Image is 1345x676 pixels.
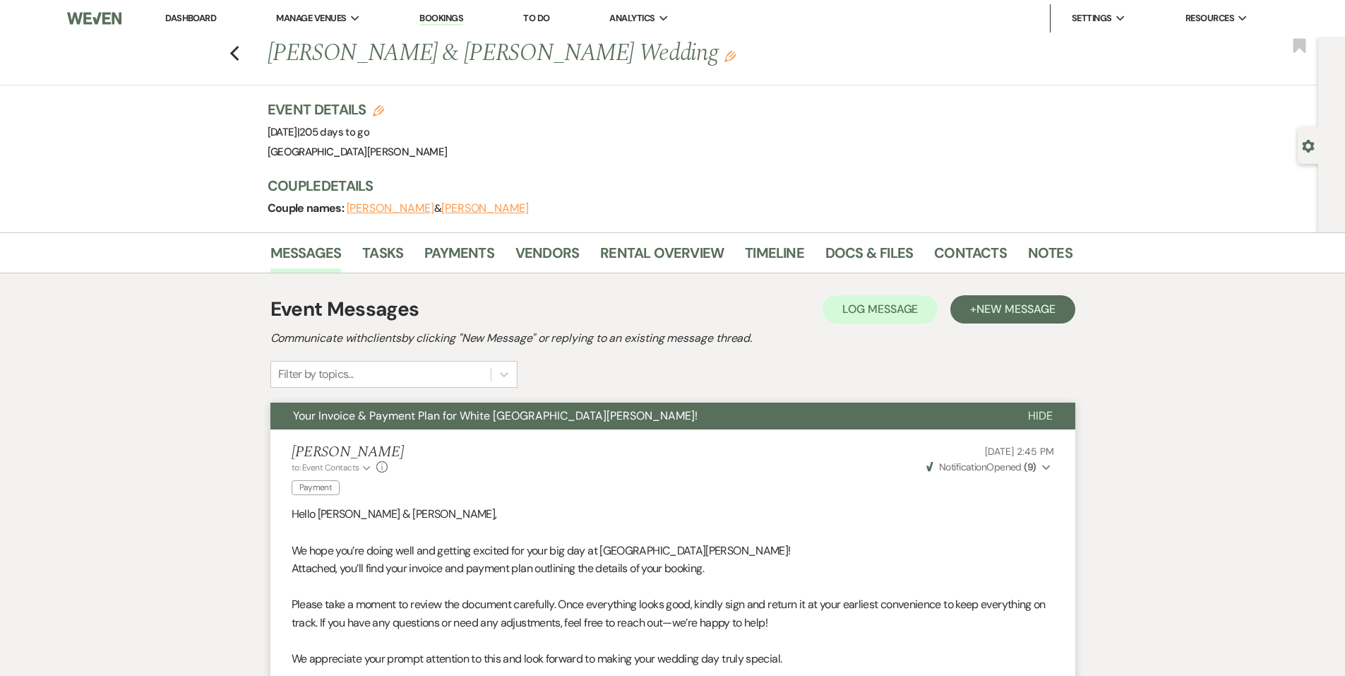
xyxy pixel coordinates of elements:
span: Manage Venues [276,11,346,25]
h3: Couple Details [268,176,1058,196]
span: Payment [292,480,340,495]
span: Your Invoice & Payment Plan for White [GEOGRAPHIC_DATA][PERSON_NAME]! [293,408,698,423]
a: Vendors [515,242,579,273]
span: Couple names: [268,201,347,215]
p: Hello [PERSON_NAME] & [PERSON_NAME], [292,505,1054,523]
a: Timeline [745,242,804,273]
button: Log Message [823,295,938,324]
button: +New Message [950,295,1075,324]
span: Hide [1028,408,1053,423]
p: We appreciate your prompt attention to this and look forward to making your wedding day truly spe... [292,650,1054,668]
span: [GEOGRAPHIC_DATA][PERSON_NAME] [268,145,448,159]
p: We hope you’re doing well and getting excited for your big day at [GEOGRAPHIC_DATA][PERSON_NAME]! [292,542,1054,560]
a: Rental Overview [600,242,724,273]
span: Notification [939,461,986,473]
a: Contacts [934,242,1007,273]
span: Resources [1185,11,1234,25]
button: Edit [724,49,736,62]
strong: ( 9 ) [1024,461,1036,473]
button: NotificationOpened (9) [924,460,1054,475]
h2: Communicate with clients by clicking "New Message" or replying to an existing message thread. [270,330,1075,347]
span: Log Message [842,302,918,316]
button: Hide [1005,403,1075,429]
a: Bookings [419,12,463,25]
span: & [347,201,529,215]
img: Weven Logo [67,4,121,33]
span: Opened [926,461,1036,473]
span: Settings [1072,11,1112,25]
span: Analytics [609,11,654,25]
a: Messages [270,242,342,273]
a: Notes [1028,242,1072,273]
button: [PERSON_NAME] [441,203,529,214]
button: Your Invoice & Payment Plan for White [GEOGRAPHIC_DATA][PERSON_NAME]! [270,403,1005,429]
a: Docs & Files [825,242,913,273]
span: New Message [976,302,1055,316]
button: to: Event Contacts [292,461,373,474]
a: Dashboard [165,12,216,24]
button: Open lead details [1302,138,1315,152]
button: [PERSON_NAME] [347,203,434,214]
h1: [PERSON_NAME] & [PERSON_NAME] Wedding [268,37,900,71]
p: Please take a moment to review the document carefully. Once everything looks good, kindly sign an... [292,595,1054,631]
span: 205 days to go [299,125,369,139]
span: | [297,125,369,139]
a: To Do [523,12,549,24]
p: Attached, you’ll find your invoice and payment plan outlining the details of your booking. [292,559,1054,578]
h5: [PERSON_NAME] [292,444,404,461]
a: Tasks [362,242,403,273]
span: [DATE] 2:45 PM [985,445,1053,458]
a: Payments [424,242,494,273]
span: [DATE] [268,125,370,139]
h3: Event Details [268,100,448,119]
span: to: Event Contacts [292,462,359,473]
h1: Event Messages [270,295,419,324]
div: Filter by topics... [278,366,354,383]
